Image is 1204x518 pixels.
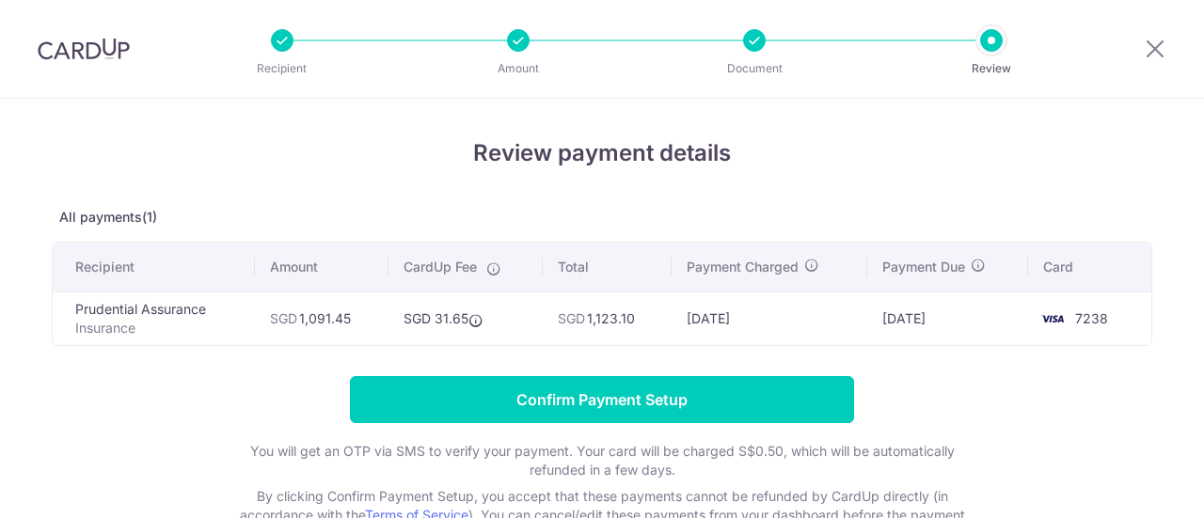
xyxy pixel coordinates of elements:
span: SGD [270,310,297,326]
span: Payment Due [882,258,965,276]
td: [DATE] [867,291,1028,345]
p: You will get an OTP via SMS to verify your payment. Your card will be charged S$0.50, which will ... [226,442,978,479]
span: CardUp Fee [404,258,477,276]
td: SGD 31.65 [388,291,543,345]
td: 1,091.45 [255,291,388,345]
p: All payments(1) [52,208,1152,227]
td: [DATE] [672,291,867,345]
td: 1,123.10 [543,291,672,345]
th: Amount [255,243,388,291]
span: 7238 [1075,310,1108,326]
p: Insurance [75,319,240,337]
img: <span class="translation_missing" title="translation missing: en.account_steps.new_confirm_form.b... [1034,307,1071,330]
iframe: Opens a widget where you can find more information [1084,462,1185,509]
p: Amount [449,59,588,78]
img: CardUp [38,38,130,60]
h4: Review payment details [52,136,1152,170]
input: Confirm Payment Setup [350,376,854,423]
p: Document [685,59,824,78]
span: Payment Charged [687,258,799,276]
th: Recipient [53,243,255,291]
th: Total [543,243,672,291]
th: Card [1028,243,1151,291]
span: SGD [558,310,585,326]
p: Recipient [213,59,352,78]
p: Review [922,59,1061,78]
td: Prudential Assurance [53,291,255,345]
